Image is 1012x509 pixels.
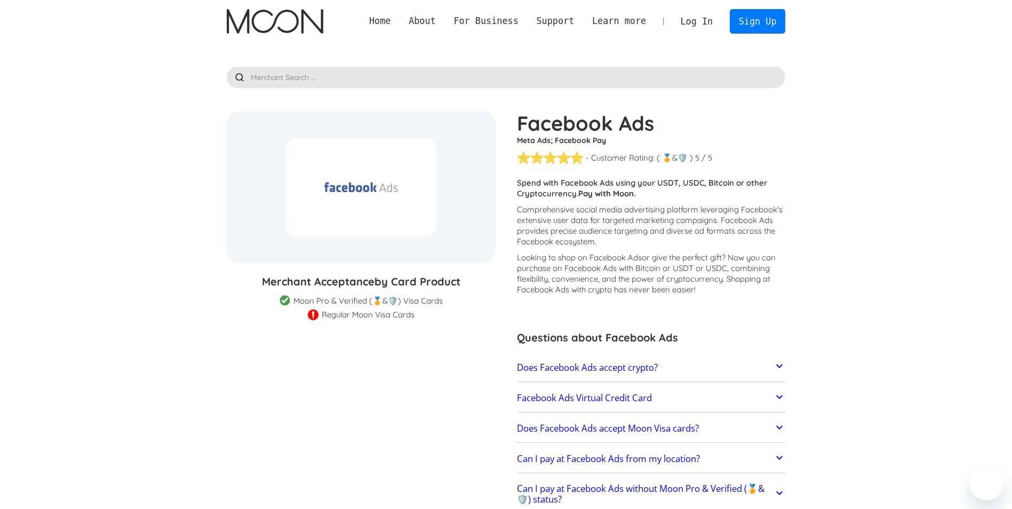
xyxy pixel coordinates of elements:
[690,153,693,163] div: )
[227,9,323,34] img: Moon Logo
[227,67,786,88] input: Merchant Search ...
[695,153,699,163] div: 5
[730,9,785,33] a: Sign Up
[517,252,786,295] p: Looking to shop on Facebook Ads ? Now you can purchase on Facebook Ads with Bitcoin or USDT or US...
[672,10,722,33] a: Log In
[969,466,1003,500] iframe: Botón para iniciar la ventana de mensajería
[536,14,574,28] div: Support
[400,14,444,28] div: About
[517,454,700,464] h2: Can I pay at Facebook Ads from my location?
[227,274,496,290] h3: Merchant Acceptance
[583,14,655,28] div: Learn more
[517,387,786,409] a: Facebook Ads Virtual Credit Card
[227,9,323,34] a: home
[445,14,528,28] div: For Business
[322,309,415,320] div: Regular Moon Visa Cards
[528,14,583,28] div: Support
[517,448,786,471] a: Can I pay at Facebook Ads from my location?
[517,330,786,346] h3: Questions about Facebook Ads
[517,417,786,440] a: Does Facebook Ads accept Moon Visa cards?
[517,178,786,199] p: Spend with Facebook Ads using your USDT, USDC, Bitcoin or other Cryptocurrency.
[517,423,699,434] h2: Does Facebook Ads accept Moon Visa cards?
[662,153,688,163] div: 🏅&🛡️
[360,14,400,28] a: Home
[657,153,660,163] div: (
[517,356,786,379] a: Does Facebook Ads accept crypto?
[578,188,636,198] strong: Pay with Moon.
[702,153,712,163] div: / 5
[517,362,658,373] h2: Does Facebook Ads accept crypto?
[517,112,786,135] h1: Facebook Ads
[409,14,436,28] div: About
[374,275,460,288] span: by Card Product
[517,483,774,505] h2: Can I pay at Facebook Ads without Moon Pro & Verified (🏅&🛡️) status?
[592,14,646,28] div: Learn more
[642,252,722,263] span: or give the perfect gift
[517,204,786,247] p: Comprehensive social media advertising platform leveraging Facebook's extensive user data for tar...
[517,393,652,403] h2: Facebook Ads Virtual Credit Card
[517,135,786,146] h5: Meta Ads; Facebook Pay
[453,14,518,28] div: For Business
[586,153,655,163] div: - Customer Rating:
[293,296,443,306] div: Moon Pro & Verified (🏅&🛡️) Visa Cards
